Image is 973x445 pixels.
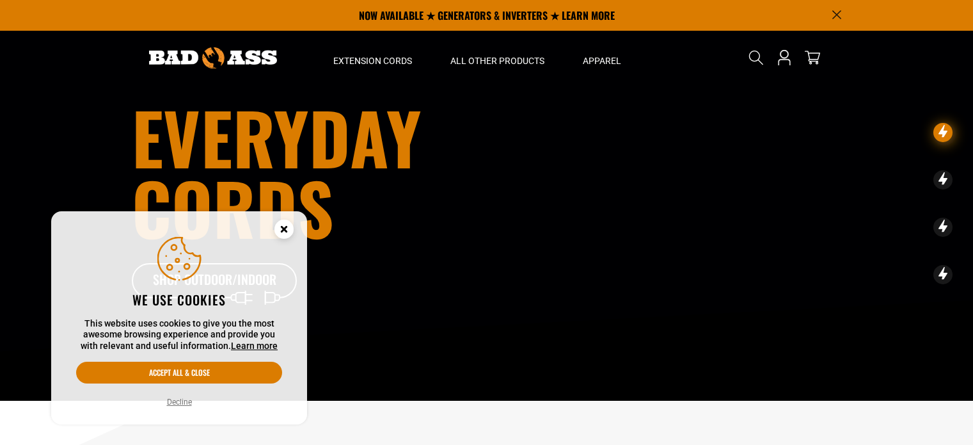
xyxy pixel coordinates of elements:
[76,362,282,384] button: Accept all & close
[149,47,277,69] img: Bad Ass Extension Cords
[132,102,558,243] h1: Everyday cords
[314,31,431,85] summary: Extension Cords
[450,55,544,67] span: All Other Products
[76,291,282,308] h2: We use cookies
[231,341,278,351] a: Learn more
[746,47,766,68] summary: Search
[431,31,564,85] summary: All Other Products
[51,211,307,425] aside: Cookie Consent
[564,31,640,85] summary: Apparel
[333,55,412,67] span: Extension Cords
[163,396,196,409] button: Decline
[76,318,282,352] p: This website uses cookies to give you the most awesome browsing experience and provide you with r...
[583,55,621,67] span: Apparel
